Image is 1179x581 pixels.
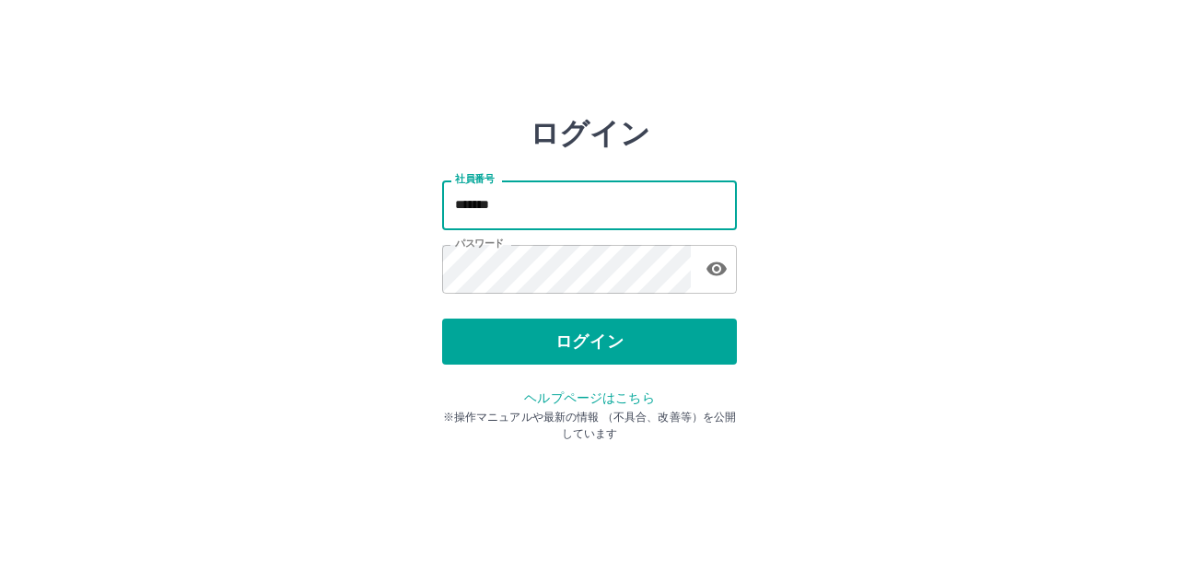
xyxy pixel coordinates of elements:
h2: ログイン [530,116,650,151]
button: ログイン [442,319,737,365]
label: 社員番号 [455,172,494,186]
p: ※操作マニュアルや最新の情報 （不具合、改善等）を公開しています [442,409,737,442]
label: パスワード [455,237,504,250]
a: ヘルプページはこちら [524,390,654,405]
